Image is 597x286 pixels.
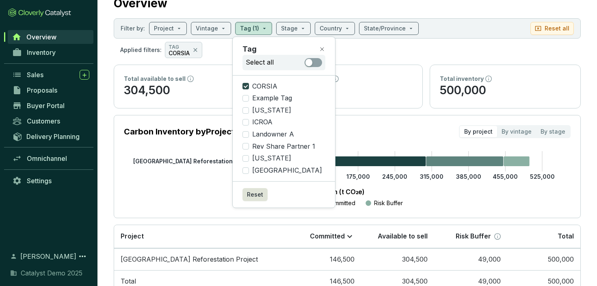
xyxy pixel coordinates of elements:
td: 304,500 [361,248,434,271]
p: CORSIA [169,50,190,56]
p: Carbon Inventory by Project [124,126,235,137]
span: Landowner A [249,130,297,139]
button: Reset [242,188,268,201]
a: Settings [8,174,93,188]
div: segmented control [459,125,571,138]
tspan: 175,000 [346,173,370,180]
a: Delivery Planning [8,130,93,143]
p: Reset all [545,24,569,32]
a: Proposals [8,83,93,97]
p: Select all [246,58,274,67]
th: Project [114,225,288,248]
span: [GEOGRAPHIC_DATA] [249,166,325,175]
tspan: 455,000 [493,173,518,180]
span: Settings [27,177,52,185]
span: Proposals [27,86,57,94]
a: Omnichannel [8,152,93,165]
button: Reset all [530,22,574,35]
p: Risk Buffer [374,199,403,207]
p: Committed [310,232,345,241]
div: By stage [536,126,570,137]
span: Example Tag [249,94,295,103]
p: Applied filters: [120,46,162,54]
p: Risk Buffer [456,232,491,241]
p: TAG [169,44,190,50]
a: Inventory [8,45,93,59]
tspan: 525,000 [530,173,555,180]
p: 500,000 [440,83,571,98]
div: By project [460,126,497,137]
th: Total [507,225,580,248]
a: Overview [8,30,93,44]
p: 146,500 [282,83,413,98]
span: [PERSON_NAME] [20,251,76,261]
td: Great Oaks Reforestation Project [114,248,288,271]
a: Sales [8,68,93,82]
span: Inventory [27,48,56,56]
p: 304,500 [124,83,255,98]
span: Rev Share Partner 1 [249,142,318,151]
tspan: 245,000 [382,173,407,180]
p: Total inventory [440,75,484,83]
td: 500,000 [507,248,580,271]
p: Committed [327,199,355,207]
th: Available to sell [361,225,434,248]
td: 49,000 [434,248,507,271]
span: CORSIA [249,82,281,91]
span: Sales [27,71,43,79]
span: [US_STATE] [249,106,294,115]
a: Buyer Portal [8,99,93,113]
span: Catalyst Demo 2025 [21,268,82,278]
span: [US_STATE] [249,154,294,163]
td: 146,500 [288,248,361,271]
tspan: 315,000 [420,173,443,180]
p: Filter by: [121,24,145,32]
a: Customers [8,114,93,128]
p: Tag [242,43,257,55]
span: Buyer Portal [27,102,65,110]
span: Reset [247,191,263,199]
tspan: 385,000 [456,173,481,180]
span: Customers [27,117,60,125]
span: Delivery Planning [26,132,80,141]
p: Carbon (t CO₂e) [136,187,542,197]
span: Omnichannel [27,154,67,162]
div: By vintage [497,126,536,137]
tspan: [GEOGRAPHIC_DATA] Reforestation Project [133,158,255,165]
span: Overview [26,33,56,41]
p: Total available to sell [124,75,186,83]
span: ICROA [249,118,276,127]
